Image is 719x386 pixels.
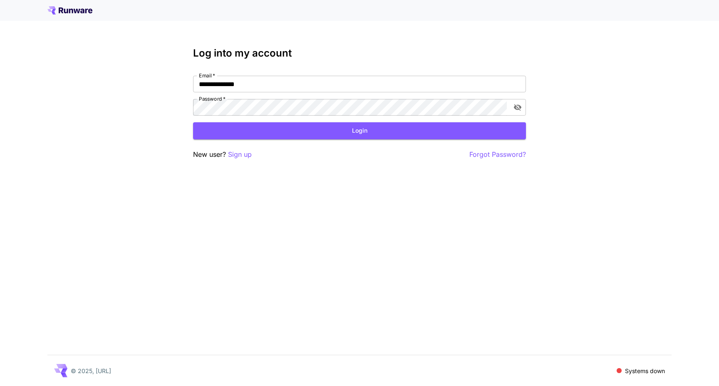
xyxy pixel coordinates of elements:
p: © 2025, [URL] [71,366,111,375]
label: Password [199,95,226,102]
button: Forgot Password? [469,149,526,160]
button: Login [193,122,526,139]
p: New user? [193,149,252,160]
button: Sign up [228,149,252,160]
h3: Log into my account [193,47,526,59]
label: Email [199,72,215,79]
p: Systems down [625,366,665,375]
button: toggle password visibility [510,100,525,115]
